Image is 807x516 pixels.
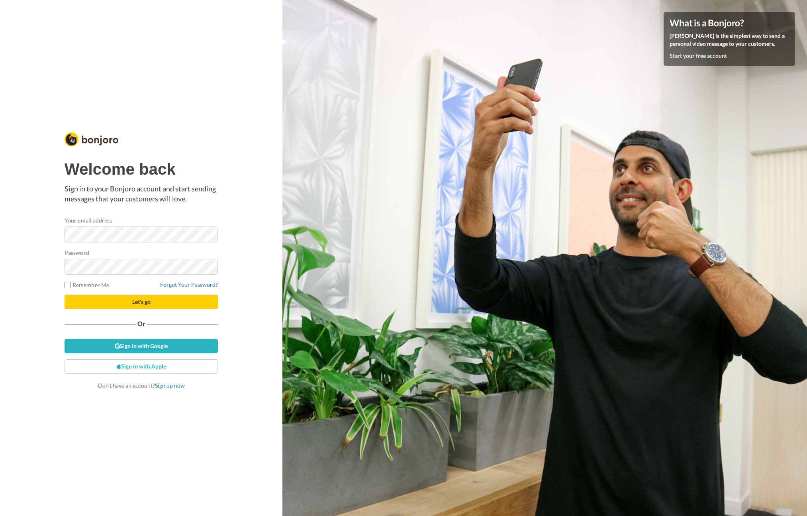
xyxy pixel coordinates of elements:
[65,295,218,309] button: Let's go
[670,52,727,59] a: Start your free account
[670,18,789,28] h4: What is a Bonjoro?
[65,281,109,289] label: Remember Me
[65,248,89,257] label: Password
[136,321,147,327] span: Or
[65,160,218,178] h1: Welcome back
[670,32,789,48] p: [PERSON_NAME] is the simplest way to send a personal video message to your customers.
[65,282,71,288] input: Remember Me
[65,184,218,204] p: Sign in to your Bonjoro account and start sending messages that your customers will love.
[155,382,185,389] a: Sign up now
[132,298,151,305] span: Let's go
[65,339,218,353] a: Sign in with Google
[65,216,112,225] label: Your email address
[160,281,218,288] a: Forgot Your Password?
[98,382,185,389] span: Don’t have an account?
[65,359,218,374] a: Sign in with Apple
